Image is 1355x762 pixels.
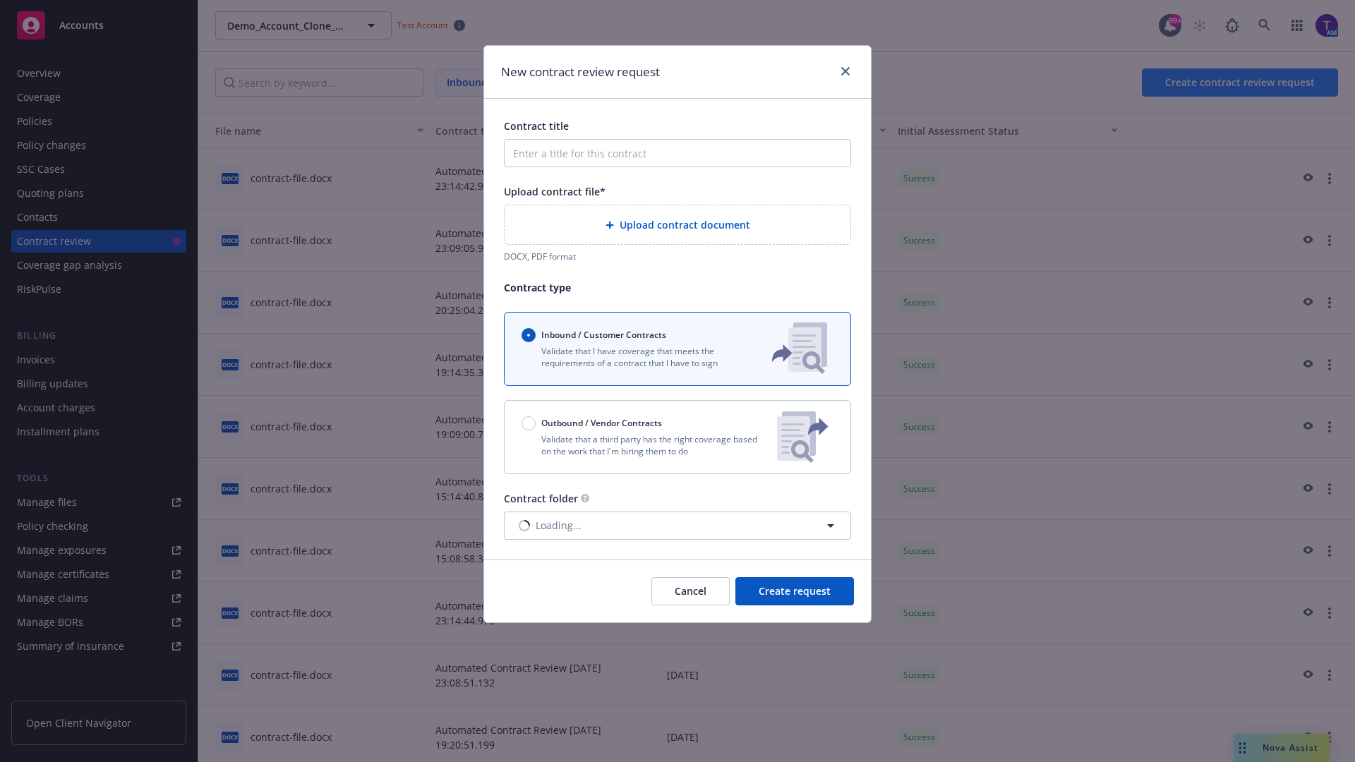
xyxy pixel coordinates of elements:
[735,577,854,605] button: Create request
[675,584,706,598] span: Cancel
[504,205,851,245] div: Upload contract document
[504,185,606,198] span: Upload contract file*
[541,329,666,341] span: Inbound / Customer Contracts
[759,584,831,598] span: Create request
[504,250,851,262] div: DOCX, PDF format
[651,577,730,605] button: Cancel
[504,400,851,474] button: Outbound / Vendor ContractsValidate that a third party has the right coverage based on the work t...
[536,518,582,533] span: Loading...
[504,280,851,295] p: Contract type
[541,417,662,429] span: Outbound / Vendor Contracts
[504,139,851,167] input: Enter a title for this contract
[504,119,569,133] span: Contract title
[522,416,536,430] input: Outbound / Vendor Contracts
[837,63,854,80] a: close
[504,512,851,540] button: Loading...
[504,492,578,505] span: Contract folder
[501,63,660,81] h1: New contract review request
[620,217,750,232] span: Upload contract document
[522,433,766,457] p: Validate that a third party has the right coverage based on the work that I'm hiring them to do
[504,312,851,386] button: Inbound / Customer ContractsValidate that I have coverage that meets the requirements of a contra...
[522,345,749,369] p: Validate that I have coverage that meets the requirements of a contract that I have to sign
[522,328,536,342] input: Inbound / Customer Contracts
